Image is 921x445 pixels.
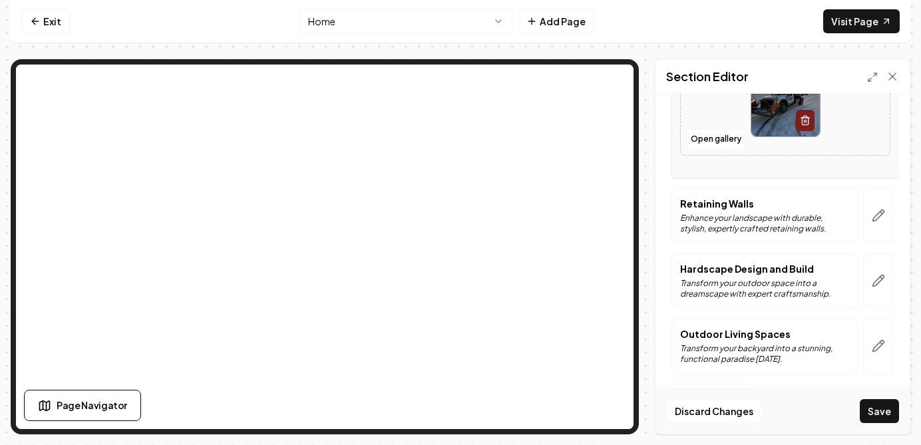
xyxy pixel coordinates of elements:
p: Hardscape Design and Build [680,262,849,275]
button: Page Navigator [24,390,141,421]
button: Add Page [518,9,594,33]
a: Visit Page [823,9,900,33]
button: Discard Changes [666,399,762,423]
p: Outdoor Living Spaces [680,327,849,341]
p: Transform your backyard into a stunning, functional paradise [DATE]. [680,343,849,365]
button: + Add a service [666,384,753,408]
p: Enhance your landscape with durable, stylish, expertly crafted retaining walls. [680,213,849,234]
p: Transform your outdoor space into a dreamscape with expert craftsmanship. [680,278,849,299]
button: Open gallery [686,128,746,150]
a: Exit [21,9,70,33]
p: Retaining Walls [680,197,849,210]
img: image [751,68,820,136]
button: Save [860,399,899,423]
h2: Section Editor [666,67,749,86]
span: Page Navigator [57,398,127,412]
